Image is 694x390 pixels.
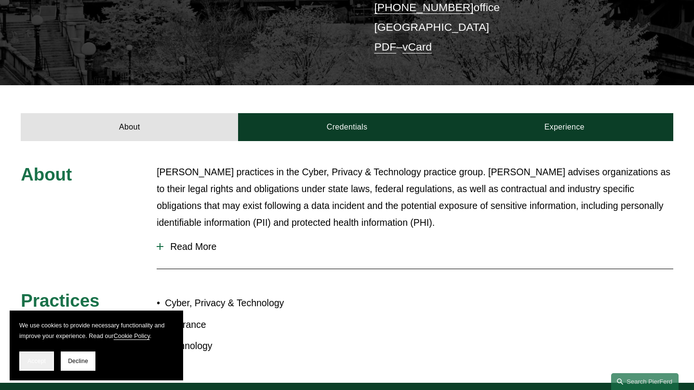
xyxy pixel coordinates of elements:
a: Experience [456,113,673,141]
button: Accept [19,351,54,371]
p: Technology [165,338,347,354]
button: Read More [157,234,673,260]
a: Credentials [238,113,455,141]
span: Practices [21,291,99,311]
a: vCard [402,40,432,53]
a: Cookie Policy [114,333,150,339]
span: About [21,165,72,184]
a: Search this site [611,373,679,390]
button: Decline [61,351,95,371]
p: [PERSON_NAME] practices in the Cyber, Privacy & Technology practice group. [PERSON_NAME] advises ... [157,164,673,231]
span: Read More [163,241,673,252]
a: [PHONE_NUMBER] [374,1,473,13]
section: Cookie banner [10,311,183,380]
p: We use cookies to provide necessary functionality and improve your experience. Read our . [19,320,173,342]
p: Insurance [165,316,347,333]
a: PDF [374,40,396,53]
p: Cyber, Privacy & Technology [165,295,347,312]
span: Decline [68,358,88,364]
a: About [21,113,238,141]
span: Accept [27,358,46,364]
